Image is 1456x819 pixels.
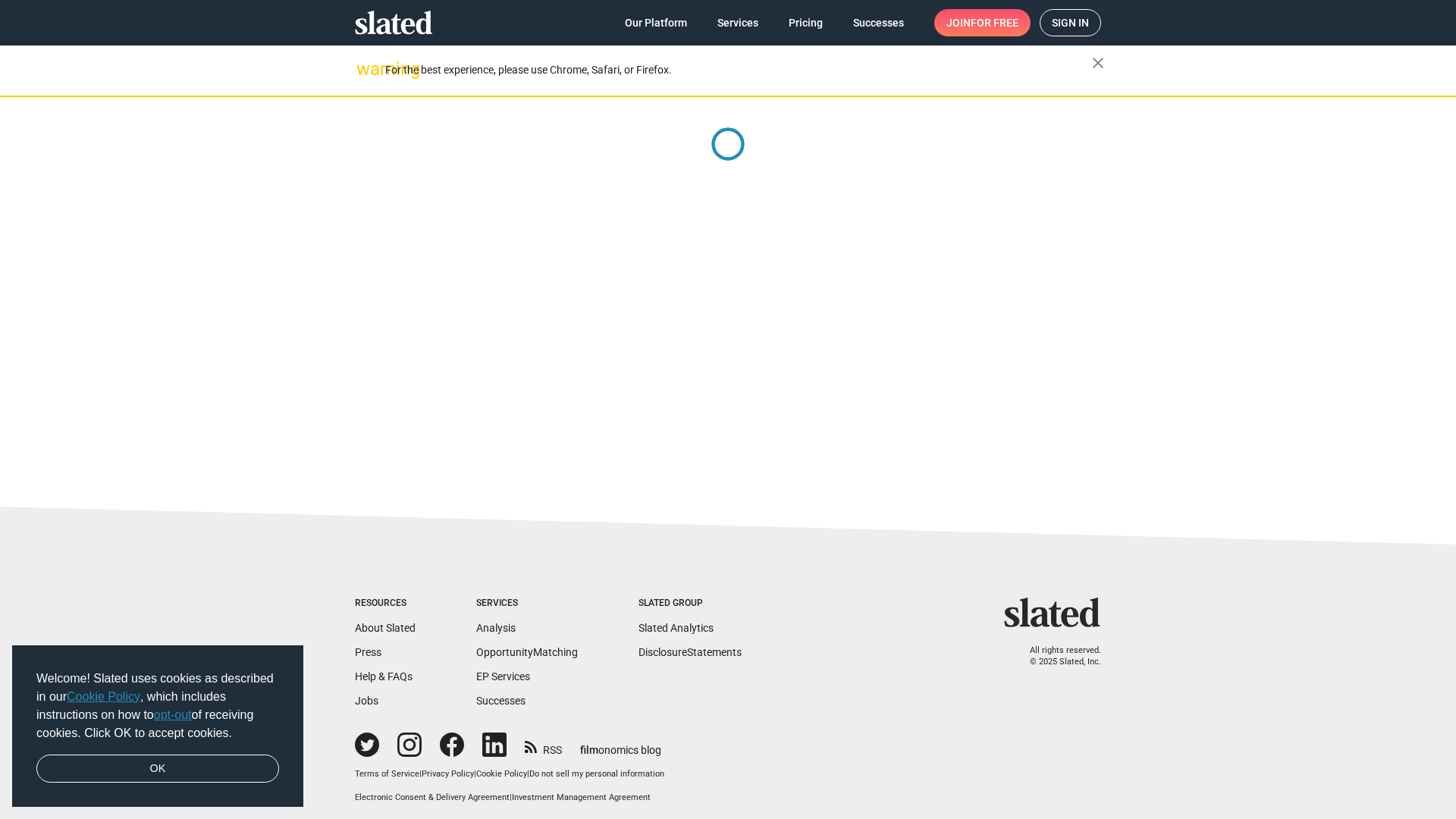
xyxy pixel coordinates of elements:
[625,9,687,36] span: Our Platform
[717,9,758,36] span: Services
[527,769,529,779] span: |
[355,695,378,707] a: Jobs
[1040,9,1101,36] a: Sign in
[705,9,770,36] a: Services
[355,598,416,610] div: Resources
[841,9,916,36] a: Successes
[777,9,835,36] a: Pricing
[613,9,699,36] a: Our Platform
[971,9,1018,36] span: for free
[1089,54,1107,72] mat-icon: close
[355,792,510,802] a: Electronic Consent & Delivery Agreement
[510,792,512,802] span: |
[36,670,279,742] span: Welcome! Slated uses cookies as described in our , which includes instructions on how to of recei...
[476,598,578,610] div: Services
[12,645,303,808] div: cookieconsent
[476,646,578,658] a: OpportunityMatching
[1014,645,1101,667] p: All rights reserved. © 2025 Slated, Inc.
[355,670,413,682] a: Help & FAQs
[67,690,140,703] a: Cookie Policy
[355,769,419,779] a: Terms of Service
[934,9,1031,36] a: Joinfor free
[385,60,1092,80] div: For the best experience, please use Chrome, Safari, or Firefox.
[525,734,562,758] a: RSS
[639,622,714,634] a: Slated Analytics
[419,769,422,779] span: |
[639,598,742,610] div: Slated Group
[946,9,1018,36] span: Join
[474,769,476,779] span: |
[789,9,823,36] span: Pricing
[476,622,516,634] a: Analysis
[154,708,192,721] a: opt-out
[355,622,416,634] a: About Slated
[639,646,742,658] a: DisclosureStatements
[512,792,651,802] a: Investment Management Agreement
[580,731,661,758] a: filmonomics blog
[476,769,527,779] a: Cookie Policy
[476,670,530,682] a: EP Services
[355,646,381,658] a: Press
[36,755,279,783] a: dismiss cookie message
[422,769,474,779] a: Privacy Policy
[1052,10,1089,36] span: Sign in
[853,9,904,36] span: Successes
[356,60,375,78] mat-icon: warning
[529,769,664,780] button: Do not sell my personal information
[476,695,526,707] a: Successes
[580,744,598,756] span: film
